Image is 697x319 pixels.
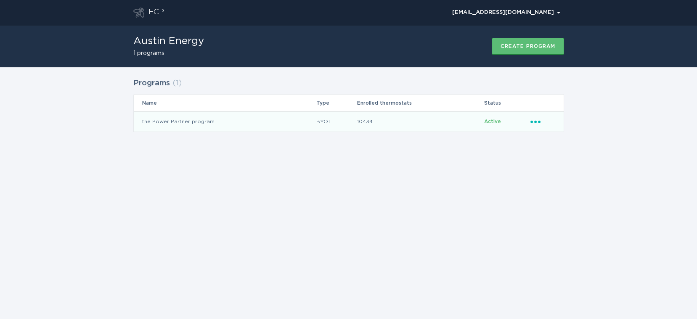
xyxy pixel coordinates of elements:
[133,50,204,56] h2: 1 programs
[316,95,357,111] th: Type
[134,111,564,132] tr: d138714fb4724cd7b271465fac671896
[484,119,501,124] span: Active
[133,76,170,91] h2: Programs
[316,111,357,132] td: BYOT
[530,117,555,126] div: Popover menu
[134,95,564,111] tr: Table Headers
[492,38,564,55] button: Create program
[501,44,555,49] div: Create program
[484,95,530,111] th: Status
[448,6,564,19] div: Popover menu
[134,111,316,132] td: the Power Partner program
[148,8,164,18] div: ECP
[133,8,144,18] button: Go to dashboard
[133,36,204,46] h1: Austin Energy
[448,6,564,19] button: Open user account details
[452,10,560,15] div: [EMAIL_ADDRESS][DOMAIN_NAME]
[134,95,316,111] th: Name
[356,95,484,111] th: Enrolled thermostats
[356,111,484,132] td: 10434
[172,79,182,87] span: ( 1 )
